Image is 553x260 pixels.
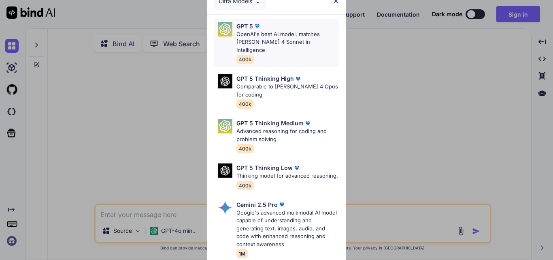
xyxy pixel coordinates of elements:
[278,200,286,208] img: premium
[253,22,261,30] img: premium
[304,119,312,127] img: premium
[293,164,301,172] img: premium
[236,172,338,180] p: Thinking model for advanced reasoning.
[218,163,232,178] img: Pick Models
[218,200,232,215] img: Pick Models
[236,127,339,143] p: Advanced reasoning for coding and problem solving
[236,22,253,30] p: GPT 5
[236,144,254,153] span: 400k
[236,74,294,83] p: GPT 5 Thinking High
[236,249,248,258] span: 1M
[218,74,232,88] img: Pick Models
[236,163,293,172] p: GPT 5 Thinking Low
[218,119,232,133] img: Pick Models
[236,181,254,190] span: 400k
[236,200,278,209] p: Gemini 2.5 Pro
[236,209,339,249] p: Google's advanced multimodal AI model capable of understanding and generating text, images, audio...
[294,75,302,83] img: premium
[236,30,339,54] p: OpenAI's best AI model, matches [PERSON_NAME] 4 Sonnet in Intelligence
[218,22,232,37] img: Pick Models
[236,99,254,109] span: 400k
[236,83,339,99] p: Comparable to [PERSON_NAME] 4 Opus for coding
[236,119,304,127] p: GPT 5 Thinking Medium
[236,55,254,64] span: 400k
